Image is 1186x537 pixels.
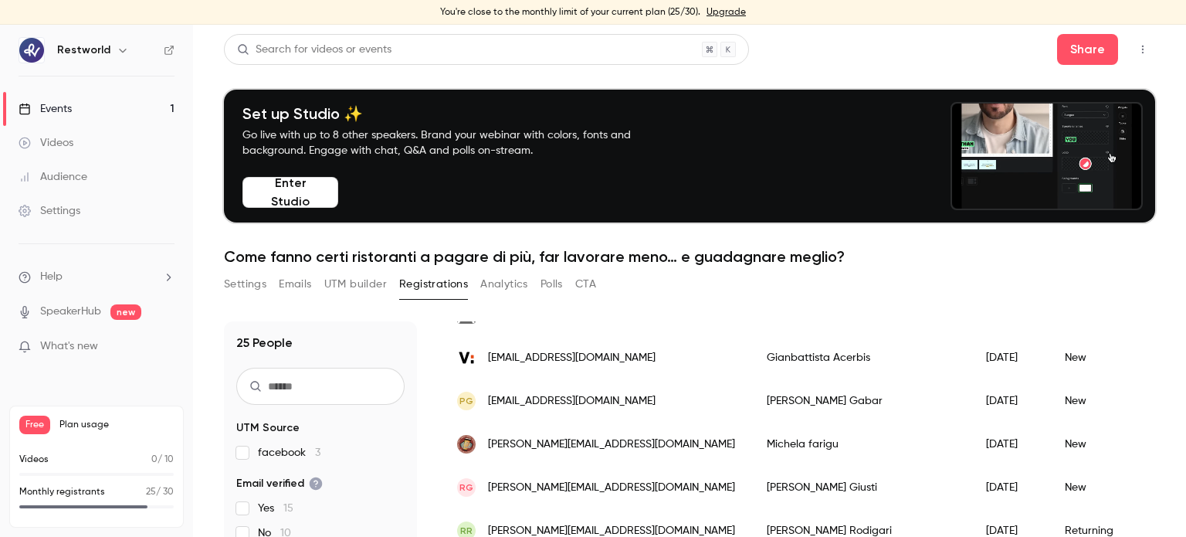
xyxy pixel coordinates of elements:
[224,247,1155,266] h1: Come fanno certi ristoranti a pagare di più, far lavorare meno… e guadagnare meglio?
[19,485,105,499] p: Monthly registrants
[224,272,266,297] button: Settings
[146,485,174,499] p: / 30
[146,488,156,497] span: 25
[324,272,387,297] button: UTM builder
[279,272,311,297] button: Emails
[110,304,141,320] span: new
[1049,379,1147,423] div: New
[457,435,476,454] img: baladin.com
[315,447,320,458] span: 3
[242,127,667,158] p: Go live with up to 8 other speakers. Brand your webinar with colors, fonts and background. Engage...
[751,379,971,423] div: [PERSON_NAME] Gabar
[19,203,80,219] div: Settings
[258,445,320,461] span: facebook
[236,334,293,352] h1: 25 People
[1057,34,1118,65] button: Share
[971,379,1049,423] div: [DATE]
[19,101,72,117] div: Events
[59,419,174,431] span: Plan usage
[258,501,293,516] span: Yes
[19,38,44,63] img: Restworld
[236,476,323,491] span: Email verified
[540,272,563,297] button: Polls
[40,338,98,355] span: What's new
[151,455,158,464] span: 0
[488,350,656,366] span: [EMAIL_ADDRESS][DOMAIN_NAME]
[707,6,746,19] a: Upgrade
[751,466,971,509] div: [PERSON_NAME] Giusti
[19,453,49,467] p: Videos
[1049,423,1147,466] div: New
[480,272,528,297] button: Analytics
[40,304,101,320] a: SpeakerHub
[19,416,50,434] span: Free
[971,336,1049,379] div: [DATE]
[1049,466,1147,509] div: New
[40,269,63,285] span: Help
[19,169,87,185] div: Audience
[399,272,468,297] button: Registrations
[242,177,338,208] button: Enter Studio
[57,42,110,58] h6: Restworld
[751,336,971,379] div: Gianbattista Acerbis
[488,393,656,410] span: [EMAIL_ADDRESS][DOMAIN_NAME]
[751,423,971,466] div: Michela farigu
[236,420,300,436] span: UTM Source
[19,269,175,285] li: help-dropdown-opener
[19,135,73,151] div: Videos
[971,466,1049,509] div: [DATE]
[151,453,174,467] p: / 10
[156,340,175,354] iframe: Noticeable Trigger
[459,481,473,495] span: RG
[1049,336,1147,379] div: New
[488,437,735,453] span: [PERSON_NAME][EMAIL_ADDRESS][DOMAIN_NAME]
[971,423,1049,466] div: [DATE]
[283,503,293,514] span: 15
[488,480,735,496] span: [PERSON_NAME][EMAIL_ADDRESS][DOMAIN_NAME]
[457,348,476,367] img: virgilio.it
[237,42,391,58] div: Search for videos or events
[242,104,667,123] h4: Set up Studio ✨
[575,272,596,297] button: CTA
[459,394,473,408] span: PG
